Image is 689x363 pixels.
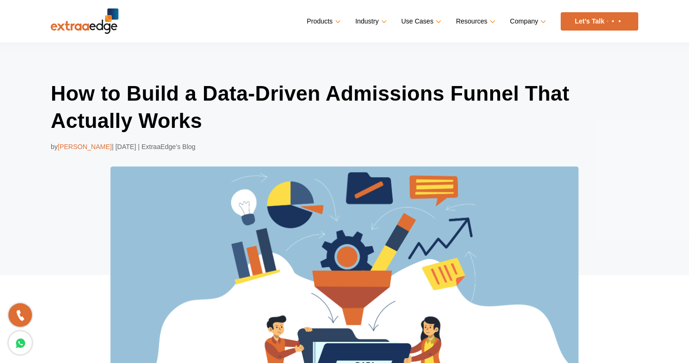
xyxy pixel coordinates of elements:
a: Products [307,15,339,28]
a: Industry [355,15,385,28]
a: Let’s Talk [561,12,638,31]
h1: How to Build a Data-Driven Admissions Funnel That Actually Works [51,80,638,134]
a: Use Cases [401,15,439,28]
div: by | [DATE] | ExtraaEdge’s Blog [51,141,638,152]
a: Company [510,15,544,28]
span: [PERSON_NAME] [58,143,112,150]
a: Resources [456,15,493,28]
